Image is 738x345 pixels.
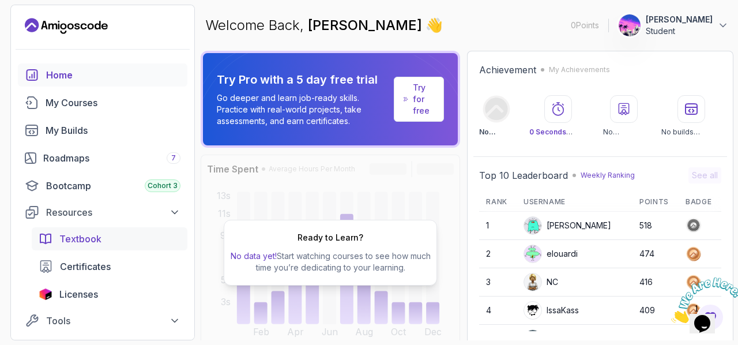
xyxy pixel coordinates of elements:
p: No builds completed [661,127,721,137]
span: Licenses [59,287,98,301]
img: jetbrains icon [39,288,52,300]
img: default monster avatar [524,217,541,234]
div: My Courses [46,96,180,110]
a: home [18,63,187,87]
td: 518 [632,212,679,240]
img: Chat attention grabber [5,5,76,50]
span: Certificates [60,260,111,273]
div: Resources [46,205,180,219]
p: Weekly Ranking [581,171,635,180]
button: Tools [18,310,187,331]
div: My Builds [46,123,180,137]
span: 1 [5,5,9,14]
p: No certificates [603,127,645,137]
h2: Ready to Learn? [298,232,363,243]
a: licenses [32,283,187,306]
h2: Achievement [479,63,536,77]
a: Try for free [394,77,444,122]
h2: Top 10 Leaderboard [479,168,568,182]
div: Home [46,68,180,82]
button: user profile image[PERSON_NAME]Student [618,14,729,37]
span: 7 [171,153,176,163]
td: 474 [632,240,679,268]
p: My Achievements [549,65,610,74]
span: [PERSON_NAME] [308,17,426,33]
td: 409 [632,297,679,325]
a: Landing page [25,17,108,35]
div: Tools [46,314,180,328]
td: 2 [479,240,517,268]
span: No data yet! [231,251,277,261]
div: elouardi [524,245,578,263]
a: textbook [32,227,187,250]
p: Welcome Back, [205,16,443,35]
div: Roadmaps [43,151,180,165]
button: Resources [18,202,187,223]
div: Bootcamp [46,179,180,193]
span: 0 Seconds [529,127,573,136]
a: courses [18,91,187,114]
th: Badge [679,193,721,212]
p: Start watching courses to see how much time you’re dedicating to your learning. [229,250,432,273]
p: No Badge :( [479,127,513,137]
th: Username [517,193,632,212]
span: Textbook [59,232,101,246]
a: Try for free [413,82,434,117]
div: [PERSON_NAME] [524,216,611,235]
img: user profile image [619,14,641,36]
p: Watched [529,127,587,137]
td: 1 [479,212,517,240]
iframe: chat widget [667,273,738,328]
p: Try Pro with a 5 day free trial [217,72,389,88]
div: IssaKass [524,301,579,320]
td: 3 [479,268,517,297]
a: certificates [32,255,187,278]
a: roadmaps [18,147,187,170]
td: 416 [632,268,679,297]
div: NC [524,273,558,291]
p: Student [646,25,713,37]
span: Cohort 3 [148,181,178,190]
img: user profile image [524,302,541,319]
a: builds [18,119,187,142]
td: 4 [479,297,517,325]
img: user profile image [524,273,541,291]
p: Go deeper and learn job-ready skills. Practice with real-world projects, take assessments, and ea... [217,92,389,127]
p: 0 Points [571,20,599,31]
img: default monster avatar [524,245,541,262]
th: Rank [479,193,517,212]
span: 👋 [424,14,446,36]
p: [PERSON_NAME] [646,14,713,25]
button: See all [688,167,721,183]
th: Points [632,193,679,212]
a: bootcamp [18,174,187,197]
